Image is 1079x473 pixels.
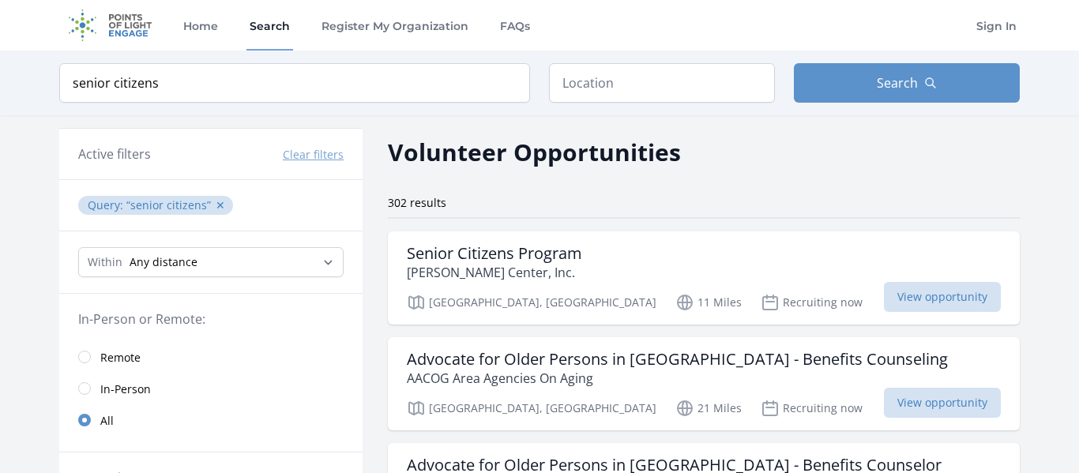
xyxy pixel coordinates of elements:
h3: Advocate for Older Persons in [GEOGRAPHIC_DATA] - Benefits Counseling [407,350,948,369]
a: Senior Citizens Program [PERSON_NAME] Center, Inc. [GEOGRAPHIC_DATA], [GEOGRAPHIC_DATA] 11 Miles ... [388,231,1020,325]
p: 11 Miles [675,293,742,312]
h3: Senior Citizens Program [407,244,582,263]
h2: Volunteer Opportunities [388,134,681,170]
a: Advocate for Older Persons in [GEOGRAPHIC_DATA] - Benefits Counseling AACOG Area Agencies On Agin... [388,337,1020,430]
p: [GEOGRAPHIC_DATA], [GEOGRAPHIC_DATA] [407,399,656,418]
span: All [100,413,114,429]
button: ✕ [216,197,225,213]
input: Keyword [59,63,530,103]
p: [PERSON_NAME] Center, Inc. [407,263,582,282]
h3: Active filters [78,145,151,163]
p: 21 Miles [675,399,742,418]
a: In-Person [59,373,363,404]
p: [GEOGRAPHIC_DATA], [GEOGRAPHIC_DATA] [407,293,656,312]
span: Search [877,73,918,92]
legend: In-Person or Remote: [78,310,344,328]
span: View opportunity [884,282,1001,312]
span: Query : [88,197,126,212]
span: 302 results [388,195,446,210]
a: Remote [59,341,363,373]
span: In-Person [100,381,151,397]
p: AACOG Area Agencies On Aging [407,369,948,388]
button: Clear filters [283,147,344,163]
select: Search Radius [78,247,344,277]
a: All [59,404,363,436]
q: senior citizens [126,197,211,212]
button: Search [794,63,1020,103]
span: View opportunity [884,388,1001,418]
span: Remote [100,350,141,366]
input: Location [549,63,775,103]
p: Recruiting now [761,293,863,312]
p: Recruiting now [761,399,863,418]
